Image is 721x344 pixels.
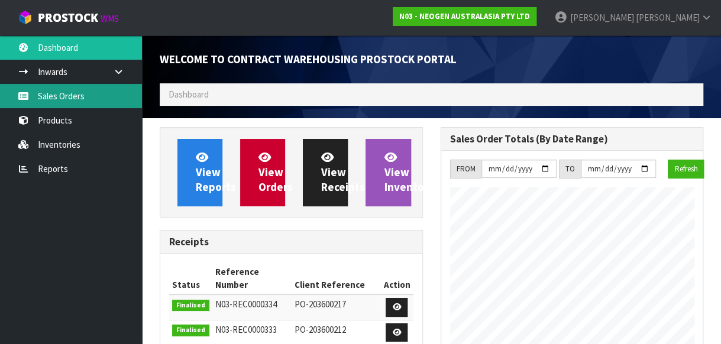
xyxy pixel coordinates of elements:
[450,160,481,179] div: FROM
[559,160,581,179] div: TO
[303,139,348,206] a: ViewReceipts
[570,12,633,23] span: [PERSON_NAME]
[321,150,365,194] span: View Receipts
[399,11,530,21] strong: N03 - NEOGEN AUSTRALASIA PTY LTD
[172,300,209,311] span: Finalised
[384,150,434,194] span: View Inventory
[292,262,381,294] th: Client Reference
[215,298,277,310] span: N03-REC0000334
[215,324,277,335] span: N03-REC0000333
[177,139,222,206] a: ViewReports
[169,262,212,294] th: Status
[450,134,694,145] h3: Sales Order Totals (By Date Range)
[366,139,410,206] a: ViewInventory
[160,52,457,66] span: Welcome to Contract Warehousing ProStock Portal
[101,13,119,24] small: WMS
[169,236,413,248] h3: Receipts
[295,298,346,310] span: PO-203600217
[172,324,209,336] span: Finalised
[240,139,285,206] a: ViewOrders
[18,10,33,25] img: cube-alt.png
[196,150,236,194] span: View Reports
[258,150,293,194] span: View Orders
[635,12,699,23] span: [PERSON_NAME]
[212,262,292,294] th: Reference Number
[38,10,98,25] span: ProStock
[668,160,704,179] button: Refresh
[295,324,346,335] span: PO-203600212
[380,262,413,294] th: Action
[169,89,209,100] span: Dashboard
